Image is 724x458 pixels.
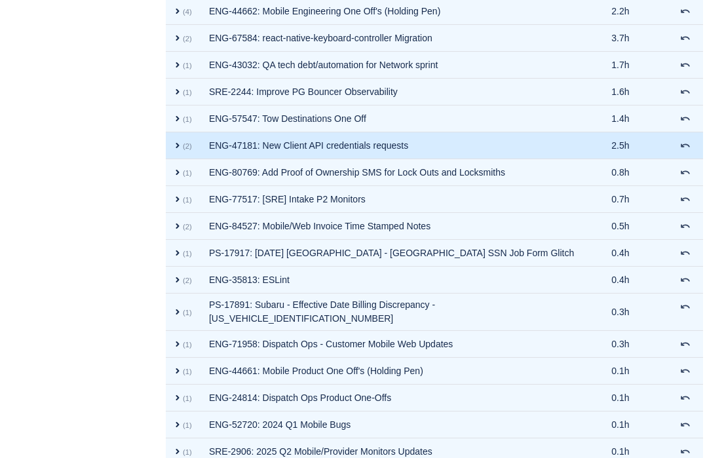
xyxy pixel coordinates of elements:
td: ENG-35813: ESLint [202,267,587,294]
span: expand [172,140,183,151]
small: (1) [183,394,192,402]
td: ENG-24814: Dispatch Ops Product One-Offs [202,385,587,411]
span: expand [172,86,183,97]
td: ENG-44661: Mobile Product One Off's (Holding Pen) [202,358,587,385]
td: PS-17891: Subaru - Effective Date Billing Discrepancy - [US_VEHICLE_IDENTIFICATION_NUMBER] [202,294,587,331]
small: (2) [183,35,192,43]
td: 0.3h [600,294,641,331]
td: 1.4h [600,105,641,132]
td: 0.3h [600,331,641,358]
td: SRE-2244: Improve PG Bouncer Observability [202,79,587,105]
td: 0.8h [600,159,641,186]
td: 3.7h [600,25,641,52]
td: 0.5h [600,213,641,240]
span: expand [172,275,183,285]
td: ENG-43032: QA tech debt/automation for Network sprint [202,52,587,79]
td: 0.1h [600,411,641,438]
td: ENG-47181: New Client API credentials requests [202,132,587,159]
small: (2) [183,142,192,150]
small: (1) [183,368,192,375]
td: ENG-84527: Mobile/Web Invoice Time Stamped Notes [202,213,587,240]
td: 0.1h [600,358,641,385]
td: 0.4h [600,240,641,267]
span: expand [172,446,183,457]
td: 0.4h [600,267,641,294]
td: 1.6h [600,79,641,105]
span: expand [172,60,183,70]
td: PS-17917: [DATE] [GEOGRAPHIC_DATA] - [GEOGRAPHIC_DATA] SSN Job Form Glitch [202,240,587,267]
span: expand [172,167,183,178]
span: expand [172,307,183,317]
small: (1) [183,341,192,349]
td: 1.7h [600,52,641,79]
td: ENG-80769: Add Proof of Ownership SMS for Lock Outs and Locksmiths [202,159,587,186]
small: (1) [183,196,192,204]
small: (4) [183,8,192,16]
span: expand [172,221,183,231]
span: expand [172,33,183,43]
small: (1) [183,62,192,69]
td: ENG-77517: [SRE] Intake P2 Monitors [202,186,587,213]
td: ENG-67584: react-native-keyboard-controller Migration [202,25,587,52]
span: expand [172,248,183,258]
span: expand [172,392,183,403]
span: expand [172,194,183,204]
small: (2) [183,223,192,231]
small: (1) [183,115,192,123]
span: expand [172,339,183,349]
small: (1) [183,421,192,429]
span: expand [172,366,183,376]
span: expand [172,113,183,124]
span: expand [172,419,183,430]
td: 0.7h [600,186,641,213]
td: 2.5h [600,132,641,159]
small: (1) [183,88,192,96]
td: 0.1h [600,385,641,411]
small: (2) [183,277,192,284]
small: (1) [183,309,192,316]
small: (1) [183,250,192,258]
td: ENG-57547: Tow Destinations One Off [202,105,587,132]
small: (1) [183,448,192,456]
span: expand [172,6,183,16]
small: (1) [183,169,192,177]
td: ENG-52720: 2024 Q1 Mobile Bugs [202,411,587,438]
td: ENG-71958: Dispatch Ops - Customer Mobile Web Updates [202,331,587,358]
